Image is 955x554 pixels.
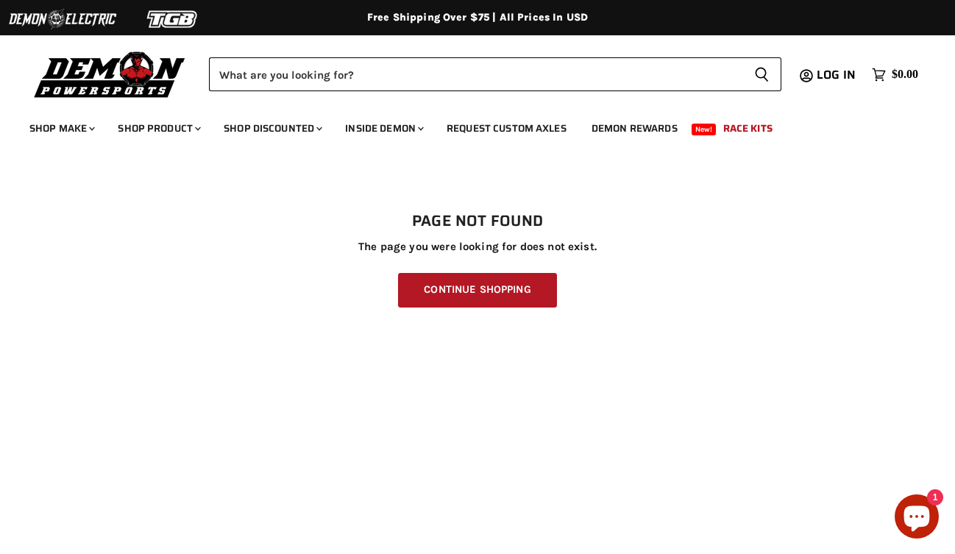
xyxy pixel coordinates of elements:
form: Product [209,57,781,91]
img: Demon Electric Logo 2 [7,5,118,33]
a: Inside Demon [334,113,433,143]
p: The page you were looking for does not exist. [29,241,926,253]
ul: Main menu [18,107,915,143]
a: Continue Shopping [398,273,556,308]
a: Request Custom Axles [436,113,578,143]
h1: Page not found [29,213,926,230]
img: Demon Powersports [29,48,191,100]
a: Shop Product [107,113,210,143]
button: Search [742,57,781,91]
a: Demon Rewards [581,113,689,143]
a: $0.00 [865,64,926,85]
a: Shop Discounted [213,113,331,143]
a: Race Kits [712,113,784,143]
input: Search [209,57,742,91]
a: Shop Make [18,113,104,143]
a: Log in [810,68,865,82]
span: Log in [817,65,856,84]
inbox-online-store-chat: Shopify online store chat [890,494,943,542]
img: TGB Logo 2 [118,5,228,33]
span: $0.00 [892,68,918,82]
span: New! [692,124,717,135]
